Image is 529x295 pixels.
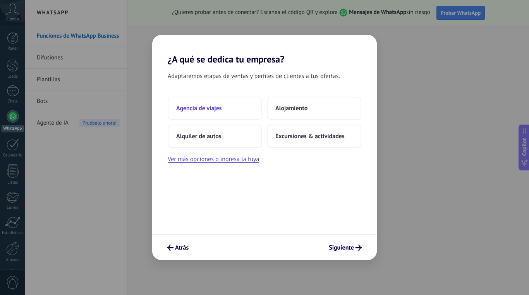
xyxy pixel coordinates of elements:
[168,71,340,81] span: Adaptaremos etapas de ventas y perfiles de clientes a tus ofertas.
[176,104,222,112] span: Agencia de viajes
[168,125,262,148] button: Alquiler de autos
[329,245,354,250] span: Siguiente
[267,97,361,120] button: Alojamiento
[168,154,259,164] button: Ver más opciones o ingresa la tuya
[275,132,345,140] span: Excursiones & actividades
[168,97,262,120] button: Agencia de viajes
[267,125,361,148] button: Excursiones & actividades
[325,241,365,254] button: Siguiente
[176,132,222,140] span: Alquiler de autos
[164,241,192,254] button: Atrás
[275,104,307,112] span: Alojamiento
[175,245,189,250] span: Atrás
[152,35,377,65] h2: ¿A qué se dedica tu empresa?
